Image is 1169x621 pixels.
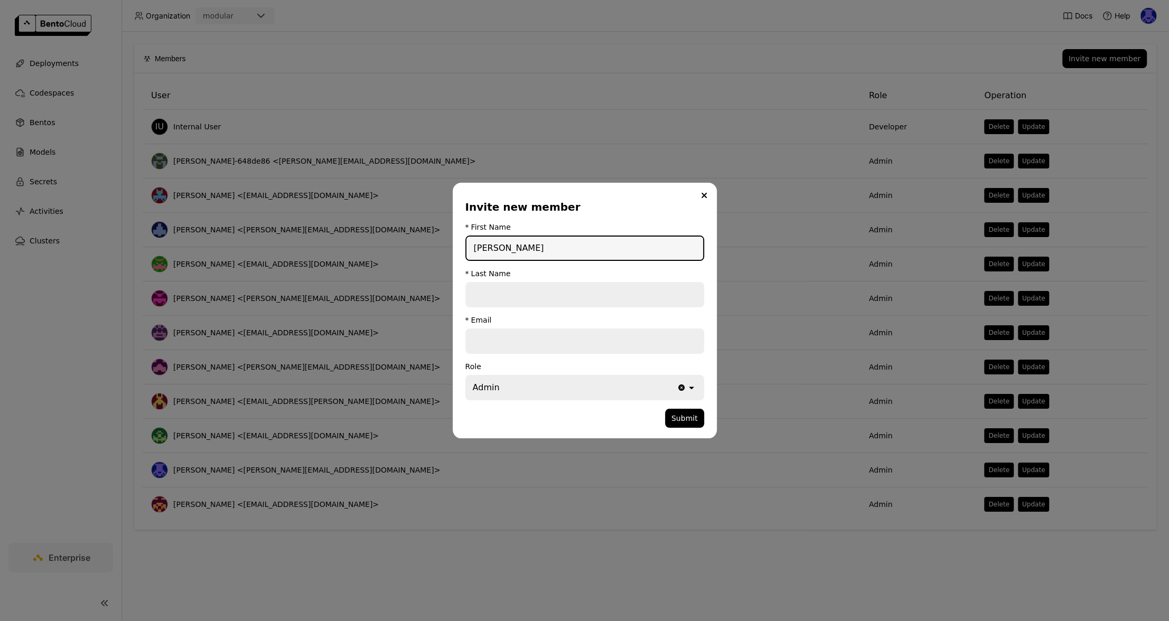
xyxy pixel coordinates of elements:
[473,381,500,394] div: Admin
[471,223,511,231] div: First Name
[501,381,502,394] input: Selected Admin.
[665,409,704,428] button: Submit
[453,183,717,438] div: dialog
[465,362,704,371] div: Role
[471,316,492,324] div: Email
[698,189,710,202] button: Close
[471,269,511,278] div: Last Name
[686,382,697,393] svg: open
[465,200,700,214] div: Invite new member
[677,383,686,392] svg: Clear value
